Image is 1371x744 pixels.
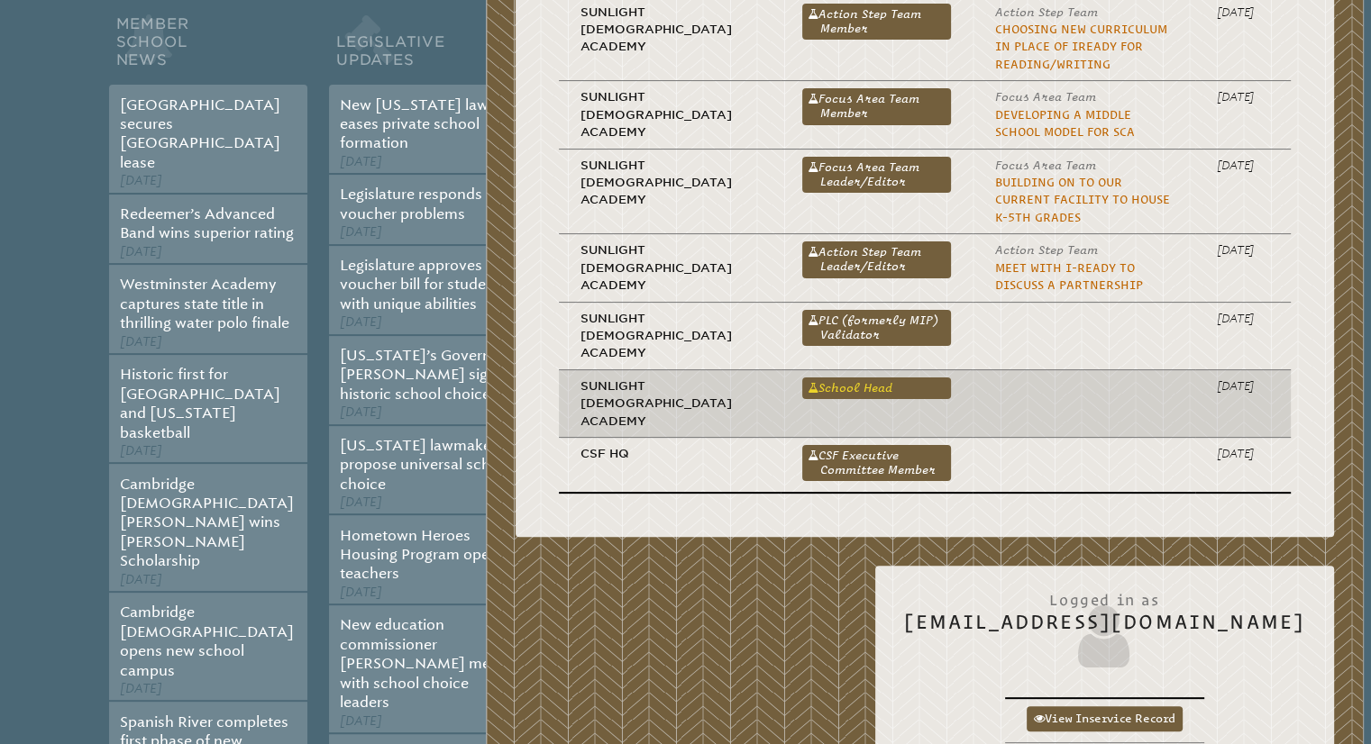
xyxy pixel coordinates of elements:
[994,261,1142,292] a: Meet with I-Ready to discuss a partnership
[340,186,500,222] a: Legislature responds to voucher problems
[340,437,512,493] a: [US_STATE] lawmakers propose universal school choice
[994,243,1097,257] span: Action Step Team
[120,173,162,188] span: [DATE]
[802,157,952,193] a: Focus Area Team Leader/Editor
[580,4,759,56] p: Sunlight [DEMOGRAPHIC_DATA] Academy
[580,241,759,294] p: Sunlight [DEMOGRAPHIC_DATA] Academy
[329,11,527,85] h2: Legislative Updates
[120,603,294,678] a: Cambridge [DEMOGRAPHIC_DATA] opens new school campus
[340,154,382,169] span: [DATE]
[580,88,759,141] p: Sunlight [DEMOGRAPHIC_DATA] Academy
[1217,445,1269,462] p: [DATE]
[994,159,1095,172] span: Focus Area Team
[994,108,1134,139] a: Developing a middle school model for SCA
[994,90,1095,104] span: Focus Area Team
[120,96,280,171] a: [GEOGRAPHIC_DATA] secures [GEOGRAPHIC_DATA] lease
[340,585,382,600] span: [DATE]
[802,445,952,481] a: CSF Executive Committee Member
[120,476,294,570] a: Cambridge [DEMOGRAPHIC_DATA][PERSON_NAME] wins [PERSON_NAME] Scholarship
[580,310,759,362] p: Sunlight [DEMOGRAPHIC_DATA] Academy
[109,11,307,85] h2: Member School News
[340,616,511,711] a: New education commissioner [PERSON_NAME] meets with school choice leaders
[120,443,162,458] span: [DATE]
[340,404,382,420] span: [DATE]
[120,681,162,696] span: [DATE]
[994,5,1097,19] span: Action Step Team
[802,377,952,399] a: School Head
[994,23,1166,71] a: Choosing new curriculum in place of Iready for Reading/Writing
[994,176,1169,224] a: Building on to our current facility to house K-5th grades
[580,445,759,462] p: CSF HQ
[802,310,952,346] a: PLC (formerly MIP) Validator
[802,88,952,124] a: Focus Area Team Member
[904,582,1305,672] h2: [EMAIL_ADDRESS][DOMAIN_NAME]
[1027,706,1183,730] a: View inservice record
[1217,157,1269,174] p: [DATE]
[120,205,294,241] a: Redeemer’s Advanced Band wins superior rating
[340,224,382,240] span: [DATE]
[340,257,507,313] a: Legislature approves voucher bill for students with unique abilities
[340,96,489,152] a: New [US_STATE] law eases private school formation
[1217,377,1269,395] p: [DATE]
[120,572,162,587] span: [DATE]
[340,713,382,729] span: [DATE]
[340,314,382,330] span: [DATE]
[1217,310,1269,327] p: [DATE]
[340,347,514,403] a: [US_STATE]’s Governor [PERSON_NAME] signs historic school choice bill
[340,494,382,510] span: [DATE]
[904,582,1305,611] span: Logged in as
[1217,88,1269,105] p: [DATE]
[580,377,759,430] p: Sunlight [DEMOGRAPHIC_DATA] Academy
[802,4,952,40] a: Action Step Team Member
[120,366,280,440] a: Historic first for [GEOGRAPHIC_DATA] and [US_STATE] basketball
[120,334,162,349] span: [DATE]
[120,276,289,331] a: Westminster Academy captures state title in thrilling water polo finale
[120,244,162,259] span: [DATE]
[1217,4,1269,21] p: [DATE]
[340,527,516,583] a: Hometown Heroes Housing Program open to teachers
[1217,241,1269,259] p: [DATE]
[802,241,952,277] a: Action Step Team Leader/Editor
[580,157,759,209] p: Sunlight [DEMOGRAPHIC_DATA] Academy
